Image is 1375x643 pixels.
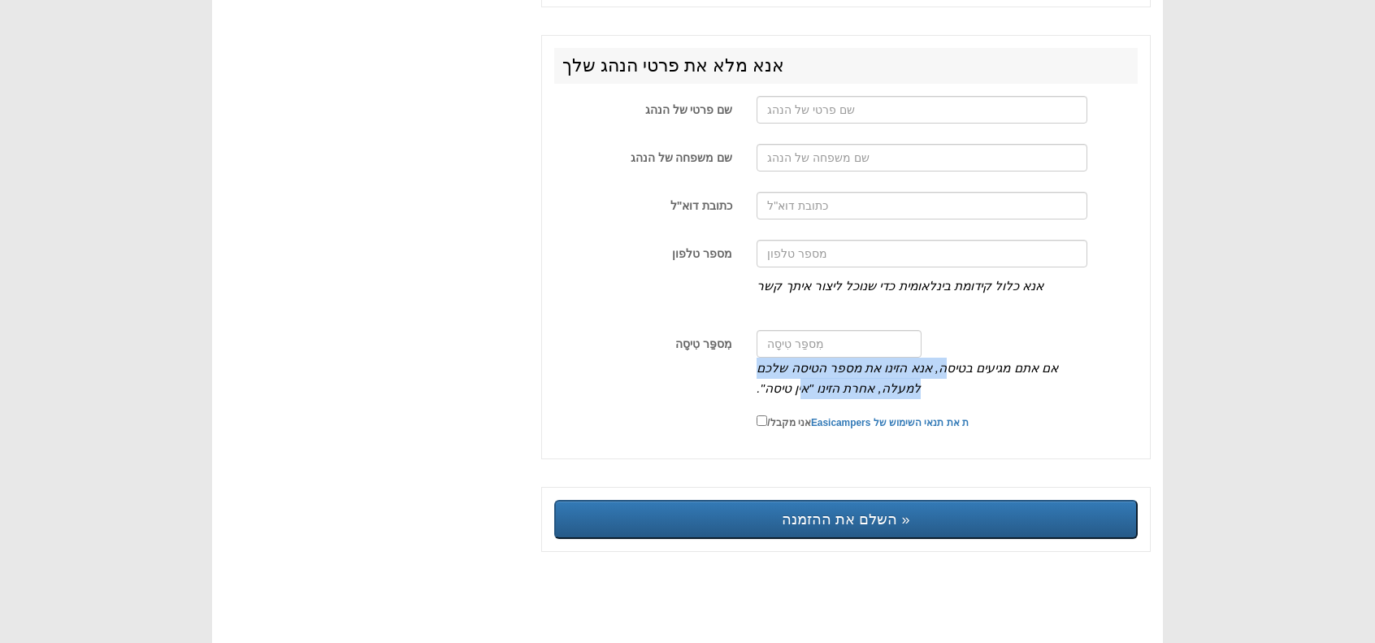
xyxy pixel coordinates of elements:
input: שם משפחה של הנהג [757,144,1087,172]
input: מספר טלפון [757,240,1087,267]
input: מִספַּר טִיסָה [757,330,922,358]
input: אני מקבל/ת את תנאי השימוש של Easicampers [757,415,767,426]
font: אם אתם מגיעים בטיסה, אנא הזינו את מספר הטיסה שלכם למעלה, אחרת הזינו "אין טיסה". [757,361,1058,396]
font: אני מקבל/ [767,417,811,428]
input: כתובת דוא"ל [757,192,1087,219]
font: מספר טלפון [672,247,732,260]
font: שם פרטי של הנהג [645,103,733,116]
font: אנא מלא את פרטי הנהג שלך [562,55,784,76]
font: אנא כלול קידומת בינלאומית כדי שנוכל ליצור איתך קשר [757,279,1043,293]
font: שם משפחה של הנהג [631,151,733,164]
font: מִספַּר טִיסָה [675,337,732,350]
font: כתובת דוא"ל [670,199,733,212]
a: ת את תנאי השימוש של Easicampers [811,417,969,428]
input: השלם את ההזמנה » [554,500,1138,539]
input: שם פרטי של הנהג [757,96,1087,124]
